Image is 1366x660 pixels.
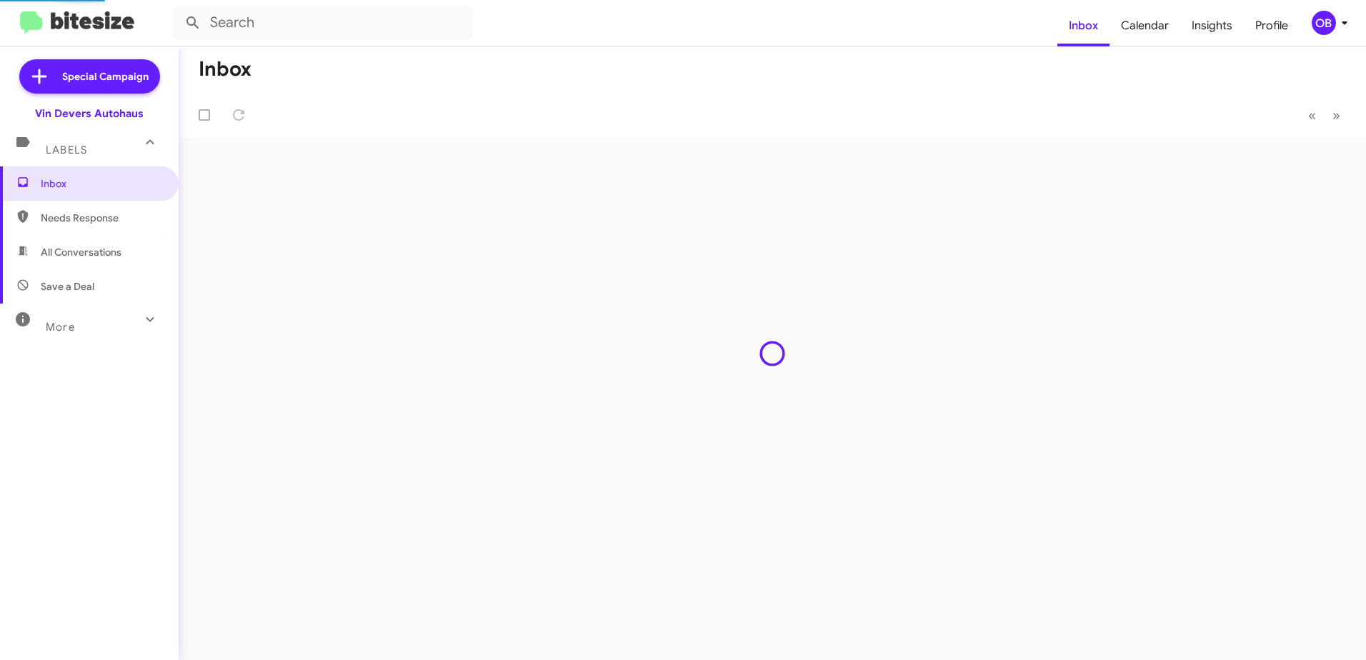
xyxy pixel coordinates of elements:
input: Search [173,6,473,40]
span: Inbox [41,176,162,191]
span: » [1332,106,1340,124]
h1: Inbox [199,58,251,81]
div: Vin Devers Autohaus [35,106,144,121]
a: Inbox [1057,5,1110,46]
span: Save a Deal [41,279,94,294]
span: Labels [46,144,87,156]
span: Special Campaign [62,69,149,84]
a: Profile [1244,5,1300,46]
button: Previous [1300,101,1325,130]
span: « [1308,106,1316,124]
span: More [46,321,75,334]
a: Calendar [1110,5,1180,46]
span: All Conversations [41,245,121,259]
span: Needs Response [41,211,162,225]
a: Special Campaign [19,59,160,94]
a: Insights [1180,5,1244,46]
nav: Page navigation example [1300,101,1349,130]
button: Next [1324,101,1349,130]
div: OB [1312,11,1336,35]
button: OB [1300,11,1350,35]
